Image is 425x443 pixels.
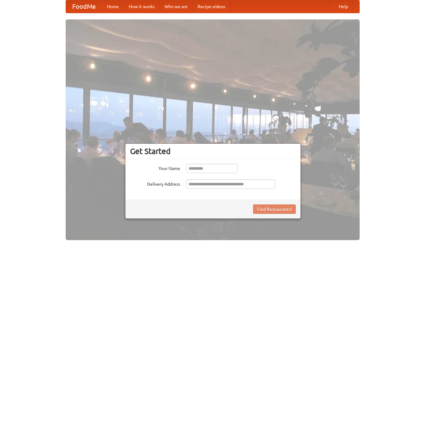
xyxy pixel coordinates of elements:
[253,204,296,214] button: Find Restaurants!
[102,0,124,13] a: Home
[124,0,159,13] a: How it works
[66,0,102,13] a: FoodMe
[130,179,180,187] label: Delivery Address
[130,147,296,156] h3: Get Started
[193,0,230,13] a: Recipe videos
[159,0,193,13] a: Who we are
[334,0,353,13] a: Help
[130,164,180,172] label: Your Name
